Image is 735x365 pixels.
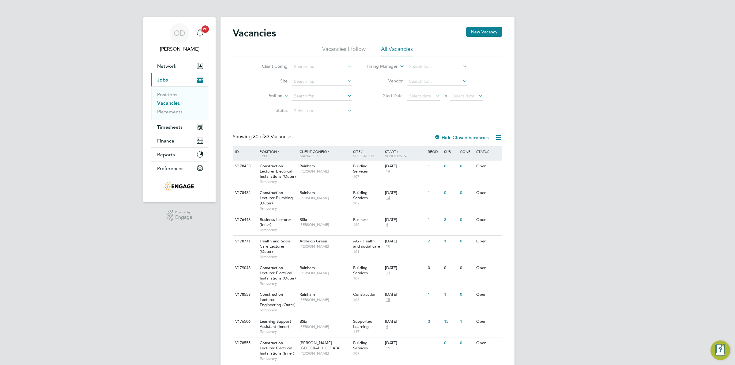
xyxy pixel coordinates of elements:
div: 3 [426,316,442,327]
span: [PERSON_NAME][GEOGRAPHIC_DATA] [300,340,341,351]
span: Rainham [300,190,315,195]
div: V178433 [234,161,255,172]
div: Open [475,236,501,247]
a: OD[PERSON_NAME] [151,23,208,53]
button: Finance [151,134,208,147]
span: 106 [353,297,382,302]
span: Powered by [175,210,192,215]
span: Select date [409,93,431,99]
span: [PERSON_NAME] [300,196,350,200]
input: Search for... [292,92,352,101]
div: 0 [443,187,458,199]
div: 1 [426,337,442,349]
span: Temporary [260,308,296,313]
div: V176443 [234,214,255,226]
span: Finance [157,138,174,144]
div: 0 [458,161,474,172]
div: 0 [443,161,458,172]
div: Showing [233,134,294,140]
label: Position [247,93,282,99]
div: 1 [426,187,442,199]
div: 0 [458,236,474,247]
span: Ardleigh Green [300,238,327,244]
span: Temporary [260,179,296,184]
div: [DATE] [385,340,425,346]
span: 101 [353,249,382,254]
span: Building Services [353,163,368,174]
button: Timesheets [151,120,208,134]
div: Open [475,316,501,327]
span: Construction Lecturer Plumbing (Outer) [260,190,293,206]
button: New Vacancy [466,27,502,37]
span: [PERSON_NAME] [300,271,350,276]
span: 33 Vacancies [253,134,292,140]
div: 0 [443,337,458,349]
span: Site Group [353,153,374,158]
label: Status [252,108,288,113]
div: [DATE] [385,319,425,324]
div: Sub [443,146,458,157]
label: Hide Closed Vacancies [434,135,489,140]
span: 107 [353,351,382,356]
span: Timesheets [157,124,183,130]
div: Open [475,161,501,172]
div: [DATE] [385,164,425,169]
span: 14 [385,169,391,174]
span: Vendors [385,153,402,158]
span: Manager [300,153,318,158]
span: Temporary [260,227,296,232]
div: Status [475,146,501,157]
div: Open [475,187,501,199]
a: Go to home page [151,181,208,191]
label: Start Date [367,93,403,98]
div: Open [475,337,501,349]
span: Network [157,63,176,69]
a: Vacancies [157,100,180,106]
div: V178771 [234,236,255,247]
div: 1 [426,214,442,226]
div: ID [234,146,255,157]
input: Search for... [292,63,352,71]
span: Preferences [157,165,183,171]
div: V178555 [234,337,255,349]
div: 0 [443,262,458,274]
div: Open [475,289,501,300]
div: Open [475,214,501,226]
span: Temporary [260,254,296,259]
span: Engage [175,215,192,220]
span: [PERSON_NAME] [300,222,350,227]
span: Jobs [157,77,168,83]
span: 107 [353,276,382,281]
div: [DATE] [385,265,425,271]
span: Temporary [260,356,296,361]
span: Type [260,153,268,158]
div: 0 [458,214,474,226]
div: 3 [443,214,458,226]
span: BSix [300,319,307,324]
span: 4 [385,222,389,227]
div: V179043 [234,262,255,274]
span: [PERSON_NAME] [300,244,350,249]
div: Conf [458,146,474,157]
span: Reports [157,152,175,158]
button: Network [151,59,208,73]
input: Search for... [292,77,352,86]
span: Construction Lecturer Electrical Installations (Outer) [260,163,296,179]
span: Building Services [353,340,368,351]
div: 1 [426,161,442,172]
span: [PERSON_NAME] [300,351,350,356]
span: To [441,92,449,100]
div: Open [475,262,501,274]
label: Hiring Manager [362,63,398,70]
span: 10 [385,244,391,249]
span: Temporary [260,281,296,286]
span: 117 [353,329,382,334]
div: [DATE] [385,217,425,222]
div: V176506 [234,316,255,327]
span: 107 [353,201,382,206]
span: OD [174,29,185,37]
span: Rainham [300,265,315,270]
a: 20 [194,23,206,43]
div: V178434 [234,187,255,199]
div: V178553 [234,289,255,300]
